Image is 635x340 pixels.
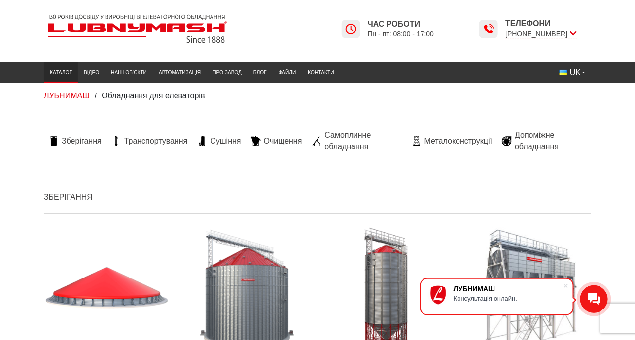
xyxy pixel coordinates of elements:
span: Обладнання для елеваторів [102,92,205,100]
span: Пн - пт: 08:00 - 17:00 [368,30,434,39]
span: Металоконструкції [424,136,492,147]
a: ЛУБНИМАШ [44,92,90,100]
a: Блог [247,64,273,81]
a: Транспортування [106,136,193,147]
span: UK [570,67,581,78]
a: Наші об’єкти [105,64,153,81]
a: Про завод [207,64,247,81]
a: Каталог [44,64,78,81]
a: Відео [78,64,105,81]
img: Українська [560,70,567,75]
a: Очищення [246,136,307,147]
a: Сушіння [192,136,246,147]
a: Файли [273,64,302,81]
a: Самоплинне обладнання [307,130,407,152]
img: Lubnymash time icon [345,23,357,35]
a: Зберігання [44,193,93,201]
div: Консультація онлайн. [454,295,563,302]
a: Допоміжне обладнання [497,130,591,152]
span: Час роботи [368,19,434,30]
a: Автоматизація [153,64,207,81]
div: ЛУБНИМАШ [454,285,563,293]
span: Сушіння [210,136,241,147]
span: Допоміжне обладнання [515,130,586,152]
a: Зберігання [44,136,106,147]
a: Контакти [302,64,340,81]
a: Металоконструкції [407,136,497,147]
span: Транспортування [124,136,188,147]
img: Lubnymash [44,10,231,47]
span: Телефони [505,18,577,29]
span: Самоплинне обладнання [325,130,402,152]
button: UK [554,64,591,81]
span: Зберігання [62,136,102,147]
img: Lubnymash time icon [483,23,494,35]
span: / [95,92,97,100]
span: Очищення [264,136,302,147]
span: [PHONE_NUMBER] [505,29,577,39]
